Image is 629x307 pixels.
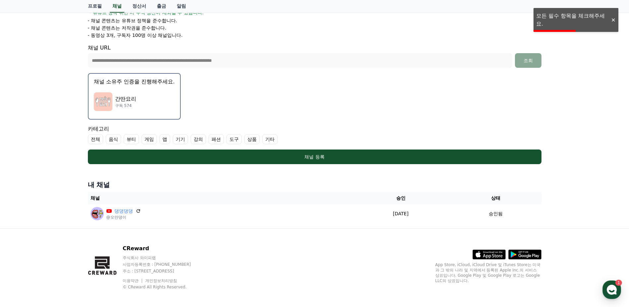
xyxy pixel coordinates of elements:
[88,134,103,144] label: 전체
[159,134,170,144] label: 앱
[145,278,177,283] a: 개인정보처리방침
[515,53,541,68] button: 조회
[101,153,528,160] div: 채널 등록
[67,210,70,216] span: 1
[88,25,166,31] p: - 채널 콘텐츠는 저작권을 준수합니다.
[61,221,69,226] span: 대화
[88,73,181,120] button: 채널 소유주 인증을 진행해주세요. 간딴요리 간딴요리 구독 574
[209,134,224,144] label: 패션
[518,57,539,64] div: 조회
[123,278,144,283] a: 이용약관
[191,134,206,144] label: 강의
[435,262,541,283] p: App Store, iCloud, iCloud Drive 및 iTunes Store는 미국과 그 밖의 나라 및 지역에서 등록된 Apple Inc.의 서비스 상표입니다. Goo...
[2,211,44,227] a: 홈
[88,192,351,204] th: 채널
[244,134,260,144] label: 상품
[173,134,188,144] label: 기기
[114,208,133,215] a: 댕댕댕댕
[94,78,175,86] p: 채널 소유주 인증을 진행해주세요.
[106,134,121,144] label: 음식
[123,245,204,253] p: CReward
[262,134,278,144] label: 기타
[88,32,183,39] p: - 동영상 3개, 구독자 100명 이상 채널입니다.
[88,17,177,24] p: - 채널 콘텐츠는 유튜브 정책을 준수합니다.
[123,262,204,267] p: 사업자등록번호 : [PHONE_NUMBER]
[21,221,25,226] span: 홈
[88,180,541,189] h4: 내 채널
[354,210,448,217] p: [DATE]
[124,134,139,144] label: 뷰티
[489,210,503,217] p: 승인됨
[102,221,110,226] span: 설정
[123,284,204,290] p: © CReward All Rights Reserved.
[86,211,127,227] a: 설정
[88,125,541,144] div: 카테고리
[450,192,541,204] th: 상태
[142,134,157,144] label: 게임
[115,103,136,108] p: 구독 574
[123,268,204,274] p: 주소 : [STREET_ADDRESS]
[91,207,104,220] img: 댕댕댕댕
[88,44,541,68] div: 채널 URL
[44,211,86,227] a: 1대화
[226,134,242,144] label: 도구
[106,215,141,220] p: @오만댕이
[115,95,136,103] p: 간딴요리
[123,255,204,260] p: 주식회사 와이피랩
[351,192,451,204] th: 승인
[88,150,541,164] button: 채널 등록
[94,92,112,111] img: 간딴요리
